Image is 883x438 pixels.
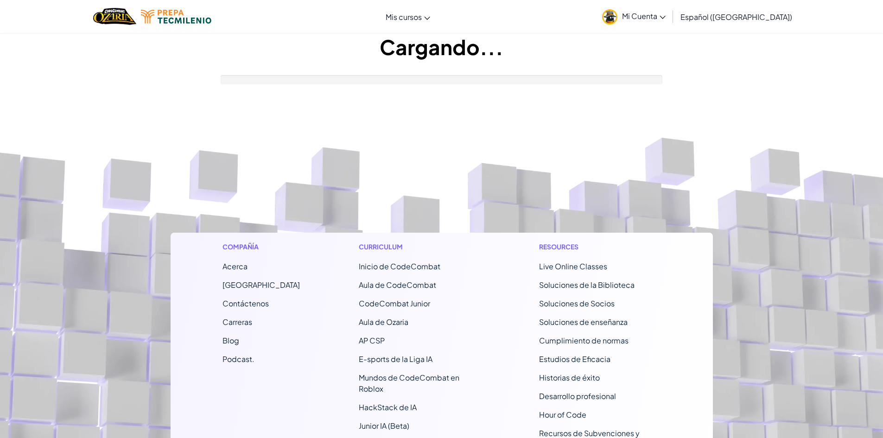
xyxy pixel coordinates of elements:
img: avatar [602,9,617,25]
a: CodeCombat Junior [359,298,430,308]
img: Tecmilenio logo [141,10,211,24]
a: Blog [222,336,239,345]
span: Inicio de CodeCombat [359,261,440,271]
span: Español ([GEOGRAPHIC_DATA]) [680,12,792,22]
a: Live Online Classes [539,261,607,271]
a: Junior IA (Beta) [359,421,409,431]
a: Hour of Code [539,410,586,419]
a: E-sports de la Liga IA [359,354,432,364]
a: Mis cursos [381,4,435,29]
a: Podcast. [222,354,254,364]
a: Historias de éxito [539,373,600,382]
a: Estudios de Eficacia [539,354,610,364]
a: Soluciones de Socios [539,298,615,308]
a: AP CSP [359,336,385,345]
a: Soluciones de enseñanza [539,317,628,327]
span: Contáctenos [222,298,269,308]
a: [GEOGRAPHIC_DATA] [222,280,300,290]
a: Soluciones de la Biblioteca [539,280,635,290]
a: Desarrollo profesional [539,391,616,401]
span: Mi Cuenta [622,11,666,21]
h1: Compañía [222,242,300,252]
a: Español ([GEOGRAPHIC_DATA]) [676,4,797,29]
a: Mi Cuenta [597,2,670,31]
a: Acerca [222,261,248,271]
a: HackStack de IA [359,402,417,412]
span: Mis cursos [386,12,422,22]
a: Carreras [222,317,252,327]
img: Home [93,7,136,26]
a: Aula de Ozaria [359,317,408,327]
a: Cumplimiento de normas [539,336,629,345]
h1: Resources [539,242,661,252]
a: Aula de CodeCombat [359,280,436,290]
a: Ozaria by CodeCombat logo [93,7,136,26]
a: Mundos de CodeCombat en Roblox [359,373,459,394]
h1: Curriculum [359,242,481,252]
